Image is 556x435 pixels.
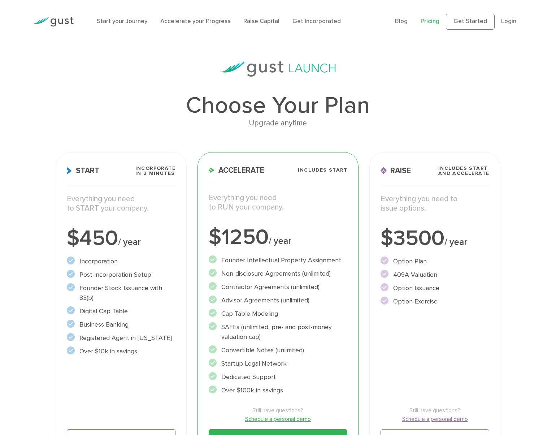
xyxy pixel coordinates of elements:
[67,283,175,303] li: Founder Stock Issuance with 83(b)
[381,270,489,280] li: 409A Valuation
[444,237,467,247] span: / year
[381,297,489,306] li: Option Exercise
[56,94,501,117] h1: Choose Your Plan
[67,167,72,175] img: Start Icon X2
[56,117,501,129] div: Upgrade anytime
[67,306,175,316] li: Digital Cap Table
[381,257,489,266] li: Option Plan
[381,194,489,214] p: Everything you need to issue options.
[395,18,408,25] a: Blog
[67,167,99,175] span: Start
[209,269,347,279] li: Non-disclosure Agreements (unlimited)
[209,345,347,355] li: Convertible Notes (unlimited)
[381,415,489,423] a: Schedule a personal demo
[209,296,347,305] li: Advisor Agreements (unlimited)
[209,167,264,174] span: Accelerate
[67,346,175,356] li: Over $10k in savings
[67,228,175,249] div: $450
[209,386,347,395] li: Over $100k in savings
[209,167,215,173] img: Accelerate Icon
[209,322,347,342] li: SAFEs (unlimited, pre- and post-money valuation cap)
[381,283,489,293] li: Option Issuance
[67,320,175,330] li: Business Banking
[292,18,341,25] a: Get Incorporated
[381,228,489,249] div: $3500
[298,168,347,173] span: Includes START
[67,257,175,266] li: Incorporation
[97,18,147,25] a: Start your Journey
[243,18,279,25] a: Raise Capital
[33,17,74,27] img: Gust Logo
[220,61,336,77] img: gust-launch-logos.svg
[135,166,175,176] span: Incorporate in 2 Minutes
[381,167,387,175] img: Raise Icon
[209,359,347,369] li: Startup Legal Network
[446,14,495,30] a: Get Started
[160,18,230,25] a: Accelerate your Progress
[209,372,347,382] li: Dedicated Support
[209,415,347,423] a: Schedule a personal demo
[381,167,411,175] span: Raise
[421,18,439,25] a: Pricing
[209,309,347,319] li: Cap Table Modeling
[381,406,489,415] span: Still have questions?
[438,166,490,176] span: Includes START and ACCELERATE
[269,236,291,246] span: / year
[209,406,347,415] span: Still have questions?
[209,255,347,265] li: Founder Intellectual Property Assignment
[67,194,175,214] p: Everything you need to START your company.
[501,18,516,25] a: Login
[67,270,175,280] li: Post-incorporation Setup
[209,193,347,212] p: Everything you need to RUN your company.
[67,333,175,343] li: Registered Agent in [US_STATE]
[209,227,347,248] div: $1250
[118,237,141,247] span: / year
[209,282,347,292] li: Contractor Agreements (unlimited)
